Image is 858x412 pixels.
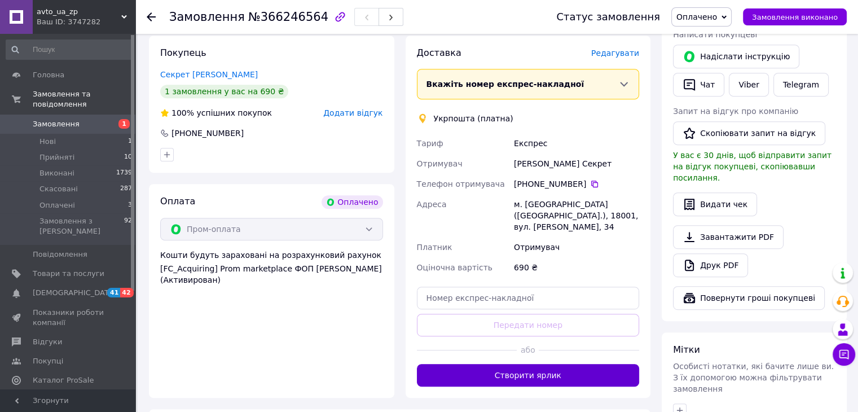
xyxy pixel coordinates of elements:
button: Повернути гроші покупцеві [673,286,825,310]
a: Завантажити PDF [673,225,784,249]
span: Нові [39,137,56,147]
a: Друк PDF [673,253,748,277]
span: Вкажіть номер експрес-накладної [426,80,584,89]
span: Адреса [417,200,447,209]
div: успішних покупок [160,107,272,119]
span: Замовлення та повідомлення [33,89,135,109]
div: [FC_Acquiring] Prom marketplace ФОП [PERSON_NAME] (Активирован) [160,263,383,286]
div: Експрес [512,133,641,154]
div: Отримувач [512,237,641,257]
div: [PHONE_NUMBER] [170,128,245,139]
span: Оплачені [39,200,75,211]
div: Ваш ID: 3747282 [37,17,135,27]
span: Платник [417,243,452,252]
span: Повідомлення [33,249,87,260]
button: Надіслати інструкцію [673,45,799,68]
span: Тариф [417,139,443,148]
input: Номер експрес-накладної [417,287,640,309]
button: Видати чек [673,192,757,216]
span: Оціночна вартість [417,263,492,272]
span: Прийняті [39,152,74,163]
span: 92 [124,216,132,236]
span: Замовлення з [PERSON_NAME] [39,216,124,236]
span: 1 [128,137,132,147]
div: Оплачено [322,195,382,209]
span: Каталог ProSale [33,375,94,385]
button: Чат [673,73,724,97]
span: Головна [33,70,64,80]
span: Скасовані [39,184,78,194]
span: 41 [107,288,120,297]
span: Виконані [39,168,74,178]
div: Укрпошта (платна) [431,113,516,124]
span: Редагувати [591,49,639,58]
div: 690 ₴ [512,257,641,278]
span: Оплачено [676,12,717,21]
a: Секрет [PERSON_NAME] [160,70,258,79]
span: Замовлення виконано [752,13,838,21]
span: Особисті нотатки, які бачите лише ви. З їх допомогою можна фільтрувати замовлення [673,362,834,393]
div: Повернутися назад [147,11,156,23]
span: Мітки [673,344,700,355]
span: Запит на відгук про компанію [673,107,798,116]
span: 3 [128,200,132,211]
div: Кошти будуть зараховані на розрахунковий рахунок [160,249,383,286]
div: [PHONE_NUMBER] [514,178,639,190]
span: 42 [120,288,133,297]
div: 1 замовлення у вас на 690 ₴ [160,85,288,98]
span: Покупці [33,356,63,366]
span: 1739 [116,168,132,178]
div: Статус замовлення [556,11,660,23]
span: [DEMOGRAPHIC_DATA] [33,288,116,298]
span: У вас є 30 днів, щоб відправити запит на відгук покупцеві, скопіювавши посилання. [673,151,831,182]
span: Доставка [417,47,461,58]
div: [PERSON_NAME] Секрет [512,154,641,174]
a: Telegram [773,73,829,97]
input: Пошук [6,40,133,60]
button: Чат з покупцем [833,343,855,366]
a: Viber [729,73,768,97]
span: Показники роботи компанії [33,308,104,328]
button: Скопіювати запит на відгук [673,121,825,145]
button: Замовлення виконано [743,8,847,25]
div: м. [GEOGRAPHIC_DATA] ([GEOGRAPHIC_DATA].), 18001, вул. [PERSON_NAME], 34 [512,194,641,237]
span: Відгуки [33,337,62,347]
span: Товари та послуги [33,269,104,279]
span: Замовлення [169,10,245,24]
button: Створити ярлик [417,364,640,387]
span: Отримувач [417,159,463,168]
span: Телефон отримувача [417,179,505,189]
span: 100% [171,108,194,117]
span: Оплата [160,196,195,207]
span: Покупець [160,47,206,58]
span: Замовлення [33,119,80,129]
span: №366246564 [248,10,328,24]
span: Написати покупцеві [673,30,757,39]
span: Додати відгук [323,108,382,117]
span: або [517,344,539,356]
span: 287 [120,184,132,194]
span: 1 [118,119,130,129]
span: 10 [124,152,132,163]
span: avto_ua_zp [37,7,121,17]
